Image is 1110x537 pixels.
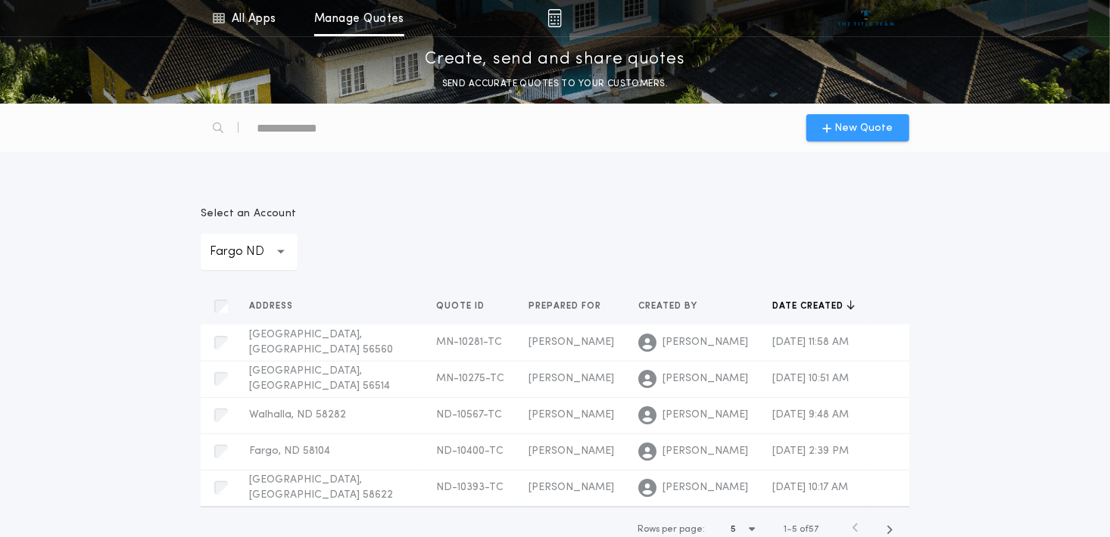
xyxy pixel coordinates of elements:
span: [GEOGRAPHIC_DATA], [GEOGRAPHIC_DATA] 56560 [249,329,393,355]
span: [PERSON_NAME] [663,408,748,423]
span: [PERSON_NAME] [528,409,614,421]
p: Create, send and share quotes [426,48,685,72]
span: ND-10393-TC [436,482,504,493]
span: [PERSON_NAME] [528,482,614,493]
span: [DATE] 10:17 AM [772,482,848,493]
span: Created by [638,300,700,312]
span: Quote ID [436,300,488,312]
p: SEND ACCURATE QUOTES TO YOUR CUSTOMERS. [442,76,668,92]
img: vs-icon [838,11,895,26]
span: ND-10567-TC [436,409,502,421]
span: [GEOGRAPHIC_DATA], [GEOGRAPHIC_DATA] 58622 [249,474,393,501]
span: ND-10400-TC [436,445,504,457]
span: 5 [792,525,797,534]
button: Created by [638,299,709,314]
span: [GEOGRAPHIC_DATA], [GEOGRAPHIC_DATA] 56514 [249,365,390,392]
span: of 57 [800,523,818,536]
span: [PERSON_NAME] [663,444,748,459]
p: Fargo ND [210,243,288,261]
img: img [547,9,562,27]
span: [DATE] 2:39 PM [772,445,849,457]
span: [PERSON_NAME] [528,373,614,384]
span: [PERSON_NAME] [663,371,748,386]
span: [DATE] 9:48 AM [772,409,849,421]
span: New Quote [835,120,893,136]
span: Prepared for [528,300,604,312]
button: Address [249,299,304,314]
span: [PERSON_NAME] [528,337,614,348]
span: [DATE] 10:51 AM [772,373,849,384]
span: Address [249,300,296,312]
p: Select an Account [201,206,298,222]
button: Quote ID [436,299,496,314]
h1: 5 [731,522,736,537]
button: Fargo ND [201,234,298,270]
span: Date created [772,300,847,312]
button: New Quote [806,114,909,141]
span: MN-10275-TC [436,373,504,384]
span: [PERSON_NAME] [528,445,614,457]
button: Date created [772,299,855,314]
span: [DATE] 11:58 AM [772,337,849,348]
span: Fargo, ND 58104 [249,445,330,457]
span: Walhalla, ND 58282 [249,409,346,421]
span: MN-10281-TC [436,337,502,348]
span: [PERSON_NAME] [663,335,748,350]
span: Rows per page: [638,525,705,534]
span: 1 [784,525,787,534]
span: [PERSON_NAME] [663,480,748,495]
